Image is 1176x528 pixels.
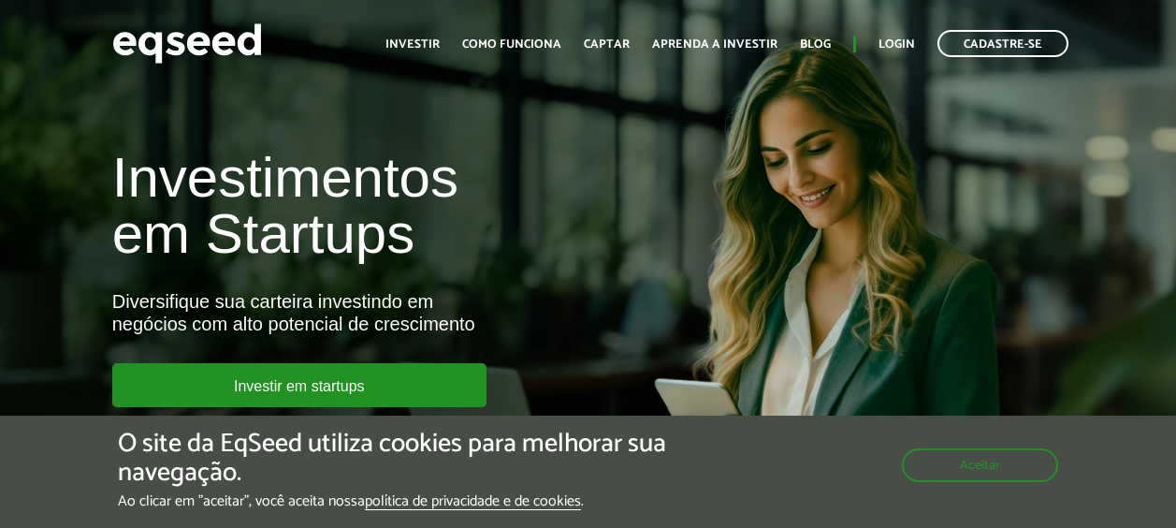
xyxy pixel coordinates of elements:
h1: Investimentos em Startups [112,150,673,262]
a: Captar [584,38,630,51]
p: Ao clicar em "aceitar", você aceita nossa . [118,492,682,510]
a: Investir em startups [112,363,486,407]
a: Aprenda a investir [652,38,777,51]
a: Como funciona [462,38,561,51]
a: Blog [800,38,831,51]
a: política de privacidade e de cookies [365,494,581,510]
img: EqSeed [112,19,262,68]
div: Diversifique sua carteira investindo em negócios com alto potencial de crescimento [112,290,673,335]
h5: O site da EqSeed utiliza cookies para melhorar sua navegação. [118,430,682,488]
a: Cadastre-se [937,30,1068,57]
button: Aceitar [902,448,1058,482]
a: Investir [385,38,440,51]
a: Login [878,38,915,51]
